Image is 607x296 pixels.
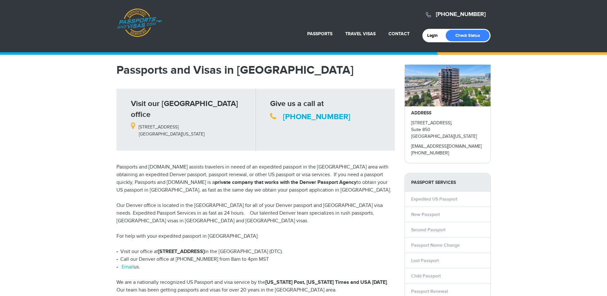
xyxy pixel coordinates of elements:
a: Lost Passport [411,258,439,263]
a: Expedited US Passport [411,196,457,202]
a: [PHONE_NUMBER] [283,112,350,121]
strong: ADDRESS [411,110,431,116]
strong: [US_STATE] Post, [US_STATE] Times and USA [DATE] [265,279,387,285]
p: For help with your expedited passport in [GEOGRAPHIC_DATA]: [116,233,395,240]
p: Our Denver office is located in the [GEOGRAPHIC_DATA] for all of your Denver passport and [GEOGRA... [116,202,395,225]
a: Contact [388,31,410,37]
strong: private company that works with the Denver Passport Agency [215,179,356,185]
strong: [STREET_ADDRESS] [158,249,204,255]
h1: Passports and Visas in [GEOGRAPHIC_DATA] [116,64,395,76]
a: Passports & [DOMAIN_NAME] [117,8,162,37]
a: Login [427,33,442,38]
a: Passport Renewal [411,289,448,294]
p: [STREET_ADDRESS], Suite 850 [GEOGRAPHIC_DATA][US_STATE] [411,120,484,140]
a: Second Passport [411,227,445,233]
li: Call our Denver office at [PHONE_NUMBER] from 8am to 4pm MST [116,256,395,263]
img: passportsandvisas_denver_5251_dtc_parkway_-_28de80_-_029b8f063c7946511503b0bb3931d518761db640.jpg [405,65,491,106]
a: Passports [307,31,332,37]
a: [EMAIL_ADDRESS][DOMAIN_NAME] [411,144,482,149]
li: Visit our office at in the [GEOGRAPHIC_DATA] (DTC). [116,248,395,256]
strong: PASSPORT SERVICES [405,173,491,192]
p: We are a nationally recognized US Passport and visa service by the . Our team has been getting pa... [116,279,395,294]
a: Passport Name Change [411,243,460,248]
li: us. [116,263,395,271]
a: Email [122,264,134,270]
a: Child Passport [411,273,441,279]
p: Passports and [DOMAIN_NAME] assists travelers in neeed of an expedited passport in the [GEOGRAPHI... [116,163,395,194]
strong: Visit our [GEOGRAPHIC_DATA] office [131,99,238,119]
p: [PHONE_NUMBER] [411,150,484,157]
a: [PHONE_NUMBER] [436,11,486,18]
p: [STREET_ADDRESS] [GEOGRAPHIC_DATA][US_STATE] [131,120,251,137]
a: New Passport [411,212,440,217]
strong: Give us a call at [270,99,324,108]
a: Travel Visas [345,31,376,37]
a: Check Status [446,30,490,41]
